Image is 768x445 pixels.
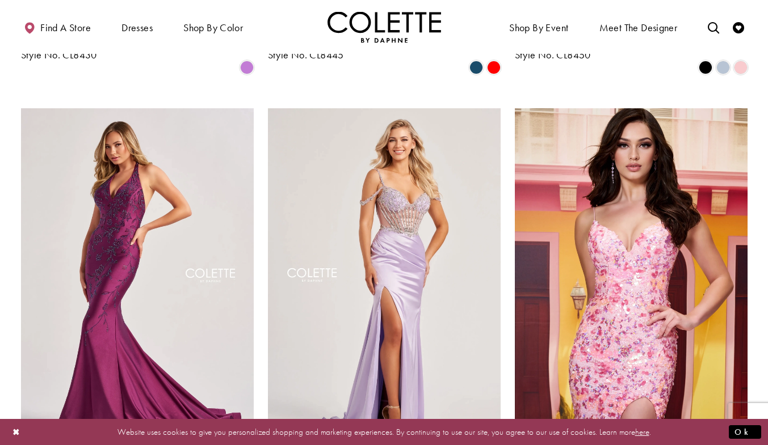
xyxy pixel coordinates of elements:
i: Ice Blue [716,61,730,74]
p: Website uses cookies to give you personalized shopping and marketing experiences. By continuing t... [82,424,686,439]
a: Toggle search [705,11,722,43]
span: Dresses [119,11,156,43]
a: Visit Home Page [328,11,441,43]
span: Style No. CL8445 [268,48,344,61]
span: Shop by color [181,11,246,43]
span: Find a store [40,22,91,33]
button: Close Dialog [7,422,26,442]
button: Submit Dialog [729,425,761,439]
i: Red [487,61,501,74]
img: Colette by Daphne [328,11,441,43]
a: Find a store [21,11,94,43]
span: Dresses [121,22,153,33]
i: Ice Pink [734,61,748,74]
span: Meet the designer [599,22,678,33]
a: Meet the designer [597,11,681,43]
i: Black [699,61,712,74]
span: Shop by color [183,22,243,33]
span: Style No. CL8450 [515,48,591,61]
a: here [635,426,649,437]
span: Style No. CL8430 [21,48,97,61]
span: Shop By Event [509,22,568,33]
span: Shop By Event [506,11,571,43]
i: Dark Turquoise [469,61,483,74]
i: Orchid [240,61,254,74]
a: Check Wishlist [730,11,747,43]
